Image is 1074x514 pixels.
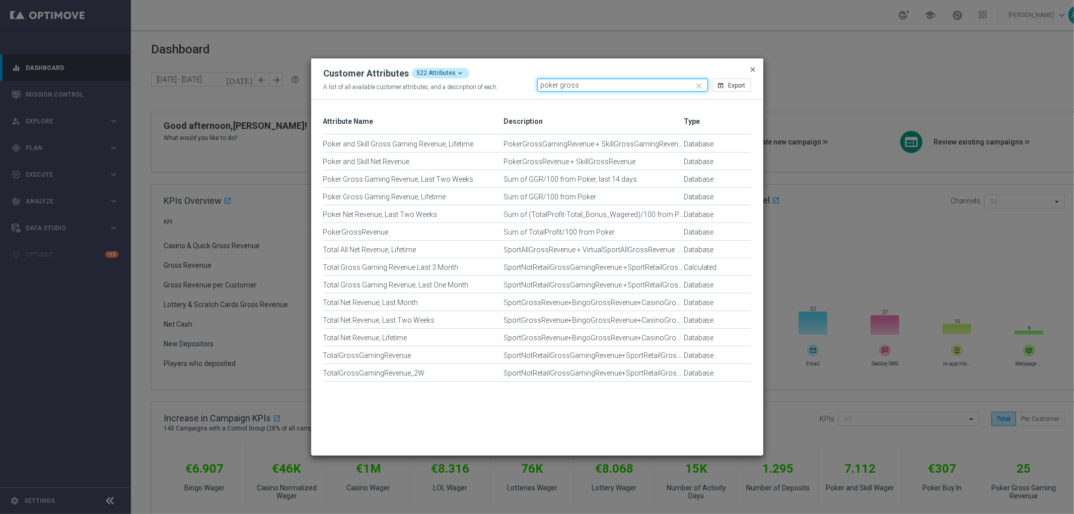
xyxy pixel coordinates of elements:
div: SportNotRetailGrossGamingRevenue +SportRetailGrossGamingRevenue +BingoGrossGamingRevenue +CasinoG... [504,263,684,280]
div: Total Gross Gaming Revenue, Last One Month [323,281,504,298]
div: TotalGrossGamingRevenue [323,351,504,369]
div: SportGrossRevenue+BingoGrossRevenue+CasinoGrossRevenue+FantasyMisterGrossRevenue+ScratchCardsGros... [504,334,684,351]
div: Press SPACE to select this row. [323,153,751,170]
div: Press SPACE to select this row. [323,346,751,364]
span: Database [684,158,714,166]
div: SportGrossRevenue+BingoGrossRevenue+CasinoGrossRevenue+FantasyMisterGrossRevenue+ScratchCardsGros... [504,316,684,333]
div: PokerGrossRevenue [323,228,504,245]
div: Press SPACE to select this row. [323,364,751,382]
div: SportAllGrossRevenue + VirtualSportAllGrossRevenue + QuickGrossRevenue + BingoGrossRevenue + Casi... [504,246,684,263]
div: Type [684,193,714,201]
button: open_in_browser Export [712,79,751,92]
div: PokerGrossRevenue + SkillGrossRevenue [504,158,684,175]
div: Press SPACE to select this row. [323,170,751,188]
span: close [749,65,757,74]
div: Sum of (TotalProfit-Total_Bonus_Wagered)/100 from Poker, last 14 days [504,210,684,228]
span: Database [684,140,714,149]
span: Attribute Name [323,117,374,126]
i: open_in_browser [718,82,725,89]
div: Total Net Revenue, Last Two Weeks [323,316,504,333]
span: Calculated [684,263,717,272]
span: Database [684,316,714,325]
div: Type [684,316,714,325]
div: Type [684,263,717,272]
div: Type [684,369,714,378]
div: Press SPACE to select this row. [323,329,751,346]
div: SportNotRetailGrossGamingRevenue+SportRetailGrossGamingRevenue+BingoGrossGamingRevenue+CasinoGros... [504,351,684,369]
span: Database [684,193,714,201]
div: Press SPACE to select this row. [323,311,751,329]
div: PokerGrossGamingRevenue + SkillGrossGamingRevenue [504,140,684,157]
div: Type [684,210,714,219]
div: Type [684,175,714,184]
div: Type [684,158,714,166]
span: Database [684,281,714,289]
div: Press SPACE to select this row. [323,188,751,205]
div: TotalGrossGamingRevenue_2W [323,369,504,386]
span: Database [684,246,714,254]
div: Type [684,228,714,237]
div: Sum of GGR/100 from Poker [504,193,684,210]
div: Type [684,281,714,289]
span: Database [684,228,714,237]
span: Database [684,299,714,307]
div: 522 Attributes [412,68,469,79]
div: Press SPACE to select this row. [323,293,751,311]
div: SportGrossRevenue+BingoGrossRevenue+CasinoGrossRevenue+FantasyMisterGrossRevenue+ScratchCardsGros... [504,299,684,316]
div: Press SPACE to select this row. [323,223,751,241]
div: SportNotRetailGrossGamingRevenue+SportRetailGrossGamingRevenue+BingoGrossGamingRevenue+CasinoGros... [504,369,684,386]
div: Type [684,299,714,307]
span: Export [729,82,746,89]
div: Type [684,246,714,254]
div: Total Gross Gaming Revenue Last 3 Month [323,263,504,280]
span: Database [684,369,714,378]
i: close [695,82,704,91]
div: Poker and Skill Gross Gaming Revenue, Lifetime [323,140,504,157]
div: Type [684,334,714,342]
div: Press SPACE to select this row. [323,241,751,258]
div: Poker and Skill Net Revenue [323,158,504,175]
div: SportNotRetailGrossGamingRevenue +SportRetailGrossGamingRevenue +BingoGrossGamingRevenue +CasinoG... [504,281,684,298]
div: Press SPACE to select this row. [323,135,751,153]
span: Database [684,175,714,184]
div: Total All Net Revenue, Lifetime [323,246,504,263]
div: Poker Net Revenue, Last Two Weeks [323,210,504,228]
div: Poker Gross Gaming Revenue, Last Two Weeks [323,175,504,192]
div: Press SPACE to select this row. [323,258,751,276]
span: Database [684,334,714,342]
div: Sum of TotalProfit/100 from Poker [504,228,684,245]
div: Sum of GGR/100 from Poker, last 14 days [504,175,684,192]
div: Poker Gross Gaming Revenue, Lifetime [323,193,504,210]
div: Customer Attributes [324,68,409,79]
div: Type [684,140,714,149]
span: Database [684,210,714,219]
div: A list of all available customer attributes, and a description of each. [324,83,538,92]
div: Total Net Revenue, Last Month [323,299,504,316]
div: Press SPACE to select this row. [323,205,751,223]
span: Database [684,351,714,360]
span: Description [504,117,543,126]
div: Press SPACE to select this row. [323,276,751,293]
input: Quick find [537,79,708,92]
div: Total Net Revenue, Lifetime [323,334,504,351]
div: Type [684,351,714,360]
span: Type [684,117,700,126]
